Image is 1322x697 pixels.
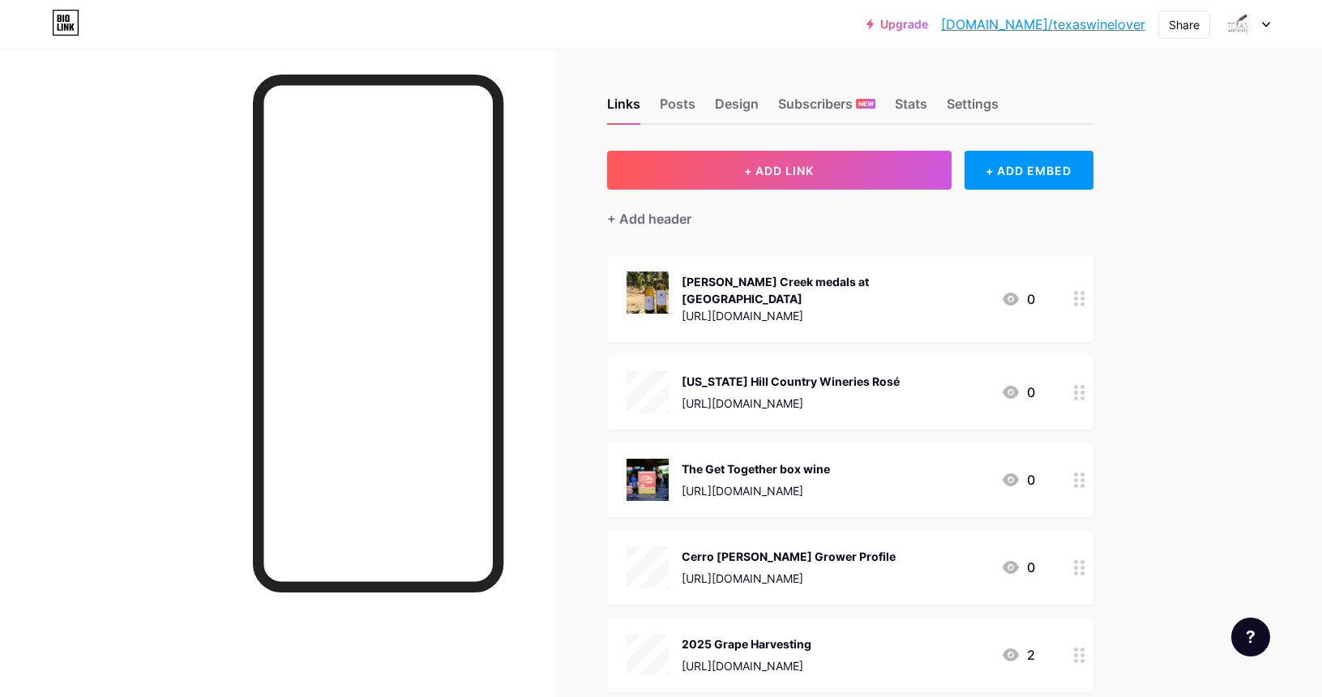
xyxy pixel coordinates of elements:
[660,94,695,123] div: Posts
[682,307,988,324] div: [URL][DOMAIN_NAME]
[682,635,811,652] div: 2025 Grape Harvesting
[715,94,759,123] div: Design
[607,151,952,190] button: + ADD LINK
[682,460,830,477] div: The Get Together box wine
[682,373,900,390] div: [US_STATE] Hill Country Wineries Rosé
[858,99,874,109] span: NEW
[1001,470,1035,490] div: 0
[1222,9,1253,40] img: texaswinelover
[627,459,669,501] img: The Get Together box wine
[682,657,811,674] div: [URL][DOMAIN_NAME]
[965,151,1093,190] div: + ADD EMBED
[778,94,875,123] div: Subscribers
[744,164,814,177] span: + ADD LINK
[941,15,1145,34] a: [DOMAIN_NAME]/texaswinelover
[1169,16,1200,33] div: Share
[607,209,691,229] div: + Add header
[1001,645,1035,665] div: 2
[895,94,927,123] div: Stats
[1001,558,1035,577] div: 0
[1001,383,1035,402] div: 0
[682,273,988,307] div: [PERSON_NAME] Creek medals at [GEOGRAPHIC_DATA]
[682,395,900,412] div: [URL][DOMAIN_NAME]
[607,94,640,123] div: Links
[682,482,830,499] div: [URL][DOMAIN_NAME]
[947,94,999,123] div: Settings
[682,548,896,565] div: Cerro [PERSON_NAME] Grower Profile
[866,18,928,31] a: Upgrade
[1001,289,1035,309] div: 0
[627,272,669,314] img: Carter Creek medals at Sunset
[682,570,896,587] div: [URL][DOMAIN_NAME]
